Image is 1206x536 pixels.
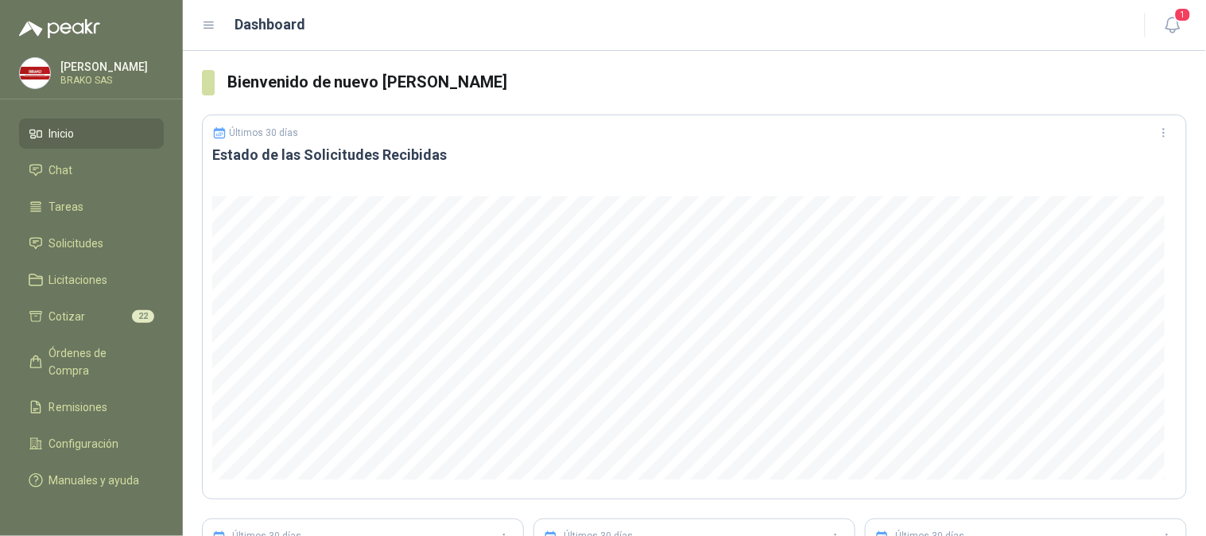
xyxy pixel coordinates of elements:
[60,76,160,85] p: BRAKO SAS
[235,14,306,36] h1: Dashboard
[20,58,50,88] img: Company Logo
[19,19,100,38] img: Logo peakr
[1158,11,1187,40] button: 1
[49,308,86,325] span: Cotizar
[19,429,164,459] a: Configuración
[19,301,164,332] a: Cotizar22
[49,235,104,252] span: Solicitudes
[19,465,164,495] a: Manuales y ayuda
[60,61,160,72] p: [PERSON_NAME]
[49,161,73,179] span: Chat
[19,155,164,185] a: Chat
[19,338,164,386] a: Órdenes de Compra
[49,125,75,142] span: Inicio
[49,198,84,216] span: Tareas
[19,265,164,295] a: Licitaciones
[230,127,299,138] p: Últimos 30 días
[19,118,164,149] a: Inicio
[1174,7,1192,22] span: 1
[49,398,108,416] span: Remisiones
[49,435,119,452] span: Configuración
[212,146,1177,165] h3: Estado de las Solicitudes Recibidas
[227,70,1187,95] h3: Bienvenido de nuevo [PERSON_NAME]
[49,472,140,489] span: Manuales y ayuda
[19,192,164,222] a: Tareas
[19,228,164,258] a: Solicitudes
[49,271,108,289] span: Licitaciones
[132,310,154,323] span: 22
[19,392,164,422] a: Remisiones
[49,344,149,379] span: Órdenes de Compra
